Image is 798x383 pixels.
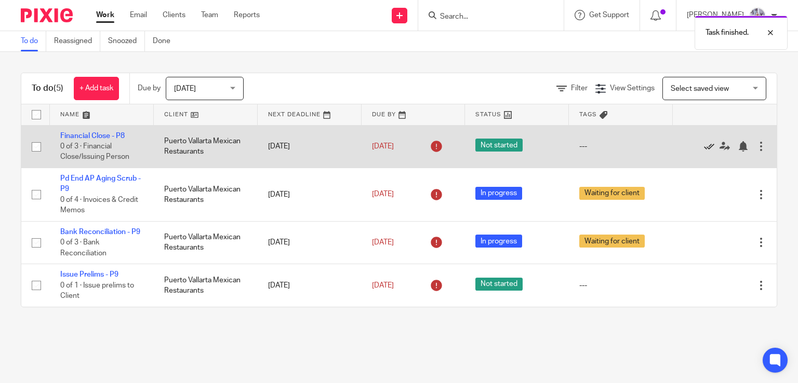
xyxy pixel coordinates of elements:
a: Team [201,10,218,20]
span: 0 of 4 · Invoices & Credit Memos [60,196,138,214]
a: Work [96,10,114,20]
td: Puerto Vallarta Mexican Restaurants [154,168,258,221]
a: Reassigned [54,31,100,51]
span: In progress [475,187,522,200]
span: View Settings [610,85,655,92]
p: Due by [138,83,161,93]
a: Mark as done [704,141,720,152]
span: Filter [571,85,588,92]
span: (5) [54,84,63,92]
a: Snoozed [108,31,145,51]
span: 0 of 3 · Financial Close/Issuing Person [60,143,129,161]
span: Not started [475,139,523,152]
td: [DATE] [258,221,362,264]
img: ProfilePhoto.JPG [749,7,766,24]
span: Not started [475,278,523,291]
span: In progress [475,235,522,248]
td: [DATE] [258,264,362,307]
span: Waiting for client [579,235,645,248]
span: [DATE] [372,191,394,198]
span: Select saved view [671,85,729,92]
td: Puerto Vallarta Mexican Restaurants [154,264,258,307]
a: Bank Reconciliation - P9 [60,228,140,236]
span: 0 of 1 · Issue prelims to Client [60,282,134,300]
td: [DATE] [258,125,362,168]
a: Email [130,10,147,20]
td: Puerto Vallarta Mexican Restaurants [154,125,258,168]
td: [DATE] [258,168,362,221]
a: Reports [234,10,260,20]
a: Clients [163,10,185,20]
a: Financial Close - P8 [60,132,125,140]
span: Tags [579,112,597,117]
a: Pd End AP Aging Scrub - P9 [60,175,141,193]
a: Done [153,31,178,51]
p: Task finished. [706,28,749,38]
span: 0 of 3 · Bank Reconciliation [60,239,107,257]
a: To do [21,31,46,51]
span: [DATE] [174,85,196,92]
span: Waiting for client [579,187,645,200]
div: --- [579,141,662,152]
span: [DATE] [372,143,394,150]
img: Pixie [21,8,73,22]
div: --- [579,280,662,291]
td: Puerto Vallarta Mexican Restaurants [154,221,258,264]
span: [DATE] [372,282,394,289]
a: Issue Prelims - P9 [60,271,118,278]
h1: To do [32,83,63,94]
a: + Add task [74,77,119,100]
span: [DATE] [372,239,394,246]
